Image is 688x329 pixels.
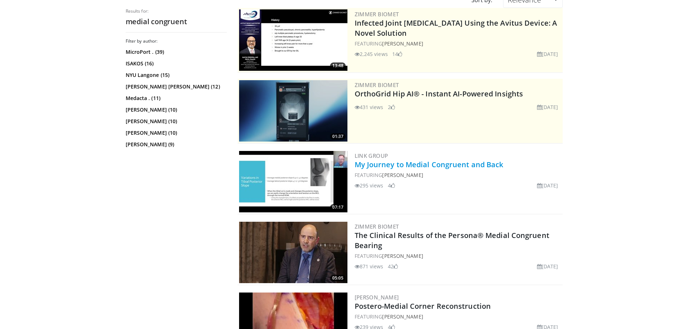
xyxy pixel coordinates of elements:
[239,9,347,71] img: 6109daf6-8797-4a77-88a1-edd099c0a9a9.300x170_q85_crop-smart_upscale.jpg
[126,141,225,148] a: [PERSON_NAME] (9)
[126,118,225,125] a: [PERSON_NAME] (10)
[537,103,558,111] li: [DATE]
[355,18,557,38] a: Infected Joint [MEDICAL_DATA] Using the Avitus Device: A Novel Solution
[355,223,399,230] a: Zimmer Biomet
[382,172,423,178] a: [PERSON_NAME]
[126,17,227,26] h2: medial congruent
[355,81,399,88] a: Zimmer Biomet
[330,275,346,281] span: 05:05
[355,89,523,99] a: OrthoGrid Hip AI® - Instant AI-Powered Insights
[355,40,561,47] div: FEATURING
[355,103,384,111] li: 431 views
[388,182,395,189] li: 4
[239,222,347,283] img: ffedded7-5cec-4085-8190-4c1341fb4931.300x170_q85_crop-smart_upscale.jpg
[355,294,399,301] a: [PERSON_NAME]
[126,129,225,137] a: [PERSON_NAME] (10)
[355,182,384,189] li: 295 views
[355,50,388,58] li: 2,245 views
[126,38,227,44] h3: Filter by author:
[382,252,423,259] a: [PERSON_NAME]
[537,263,558,270] li: [DATE]
[239,151,347,212] a: 07:17
[388,263,398,270] li: 42
[239,9,347,71] a: 13:48
[355,171,561,179] div: FEATURING
[126,106,225,113] a: [PERSON_NAME] (10)
[239,151,347,212] img: 996abfc1-cbb0-4ade-a03d-4430906441a7.300x170_q85_crop-smart_upscale.jpg
[239,222,347,283] a: 05:05
[392,50,402,58] li: 14
[355,313,561,320] div: FEATURING
[126,48,225,56] a: MicroPort . (39)
[355,160,503,169] a: My Journey to Medial Congruent and Back
[382,313,423,320] a: [PERSON_NAME]
[126,83,225,90] a: [PERSON_NAME] [PERSON_NAME] (12)
[126,60,225,67] a: ISAKOS (16)
[239,80,347,142] a: 01:37
[126,72,225,79] a: NYU Langone (15)
[537,182,558,189] li: [DATE]
[330,133,346,140] span: 01:37
[126,95,225,102] a: Medacta . (11)
[355,10,399,18] a: Zimmer Biomet
[330,204,346,211] span: 07:17
[355,301,491,311] a: Postero-Medial Corner Reconstruction
[239,80,347,142] img: 51d03d7b-a4ba-45b7-9f92-2bfbd1feacc3.300x170_q85_crop-smart_upscale.jpg
[355,230,549,250] a: The Clinical Results of the Persona® Medial Congruent Bearing
[330,62,346,69] span: 13:48
[126,8,227,14] p: Results for:
[355,152,388,159] a: LINK Group
[382,40,423,47] a: [PERSON_NAME]
[355,252,561,260] div: FEATURING
[355,263,384,270] li: 871 views
[388,103,395,111] li: 2
[537,50,558,58] li: [DATE]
